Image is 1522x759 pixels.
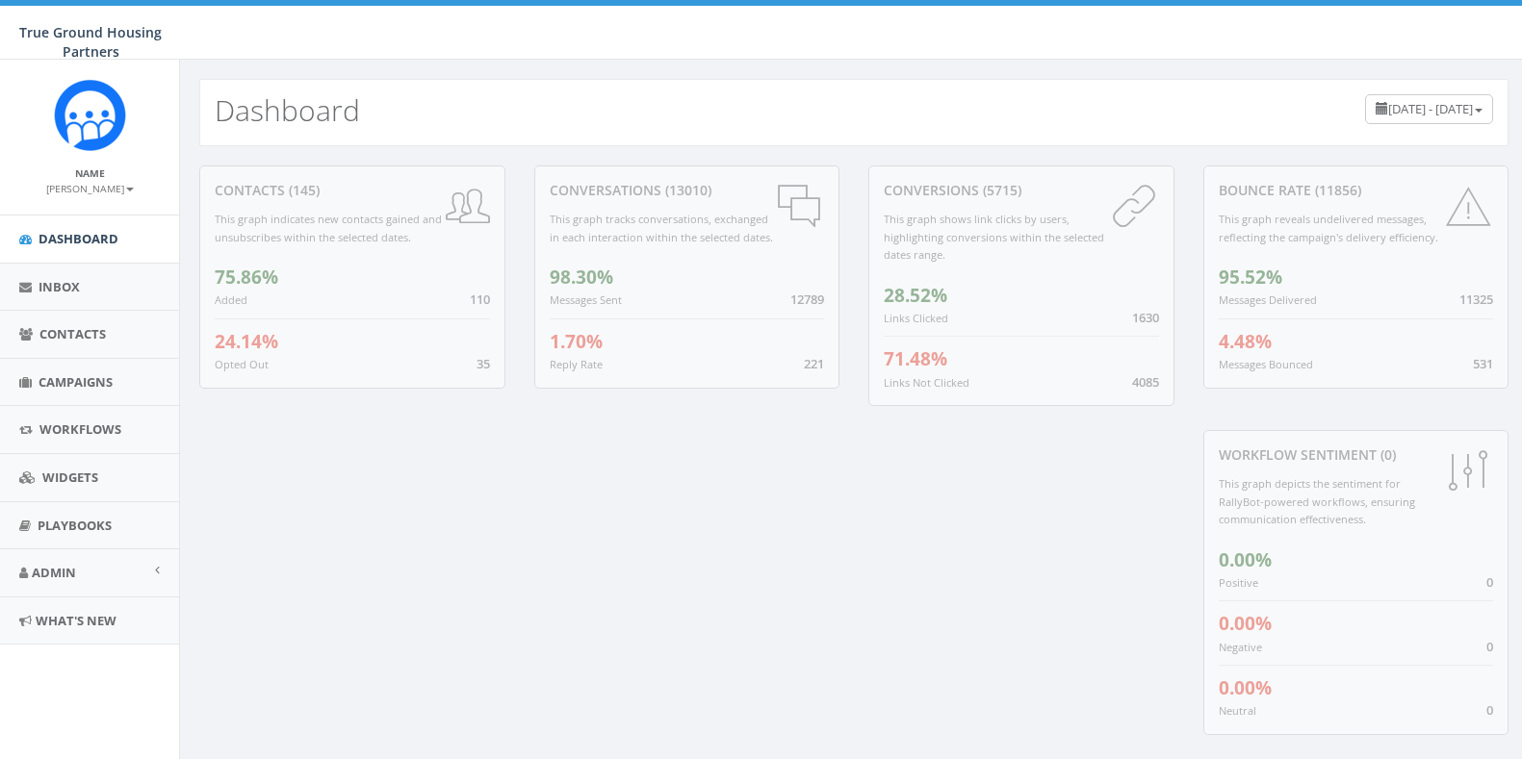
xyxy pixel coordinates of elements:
[1132,309,1159,326] span: 1630
[790,291,824,308] span: 12789
[884,283,947,308] span: 28.52%
[39,373,113,391] span: Campaigns
[1377,445,1396,464] span: (0)
[215,94,360,126] h2: Dashboard
[1311,181,1361,199] span: (11856)
[804,355,824,372] span: 221
[1219,445,1494,465] div: Workflow Sentiment
[661,181,711,199] span: (13010)
[470,291,490,308] span: 110
[32,564,76,581] span: Admin
[1486,638,1493,655] span: 0
[1459,291,1493,308] span: 11325
[1219,181,1494,200] div: Bounce Rate
[215,265,278,290] span: 75.86%
[477,355,490,372] span: 35
[1219,212,1438,244] small: This graph reveals undelivered messages, reflecting the campaign's delivery efficiency.
[75,166,105,180] small: Name
[54,79,126,151] img: Rally_Corp_Logo_1.png
[1388,100,1473,117] span: [DATE] - [DATE]
[285,181,320,199] span: (145)
[39,230,118,247] span: Dashboard
[1219,265,1282,290] span: 95.52%
[550,212,773,244] small: This graph tracks conversations, exchanged in each interaction within the selected dates.
[1219,292,1317,307] small: Messages Delivered
[215,212,442,244] small: This graph indicates new contacts gained and unsubscribes within the selected dates.
[1219,611,1272,636] span: 0.00%
[1219,703,1256,718] small: Neutral
[884,311,948,325] small: Links Clicked
[979,181,1021,199] span: (5715)
[1219,547,1272,572] span: 0.00%
[215,329,278,354] span: 24.14%
[1219,675,1272,700] span: 0.00%
[884,346,947,371] span: 71.48%
[884,375,969,390] small: Links Not Clicked
[1219,575,1258,590] small: Positive
[46,179,134,196] a: [PERSON_NAME]
[39,420,121,438] span: Workflows
[42,468,98,486] span: Widgets
[884,212,1104,262] small: This graph shows link clicks by users, highlighting conversions within the selected dates range.
[884,181,1159,200] div: conversions
[215,357,269,371] small: Opted Out
[1486,573,1493,591] span: 0
[1219,640,1262,654] small: Negative
[550,329,603,354] span: 1.70%
[46,182,134,195] small: [PERSON_NAME]
[550,265,613,290] span: 98.30%
[1486,701,1493,719] span: 0
[36,612,116,629] span: What's New
[550,292,622,307] small: Messages Sent
[1219,476,1415,526] small: This graph depicts the sentiment for RallyBot-powered workflows, ensuring communication effective...
[1219,357,1313,371] small: Messages Bounced
[1219,329,1272,354] span: 4.48%
[1473,355,1493,372] span: 531
[39,325,106,342] span: Contacts
[550,357,603,371] small: Reply Rate
[1132,373,1159,391] span: 4085
[19,23,162,61] span: True Ground Housing Partners
[38,517,112,534] span: Playbooks
[215,292,247,307] small: Added
[39,278,80,295] span: Inbox
[215,181,490,200] div: contacts
[550,181,825,200] div: conversations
